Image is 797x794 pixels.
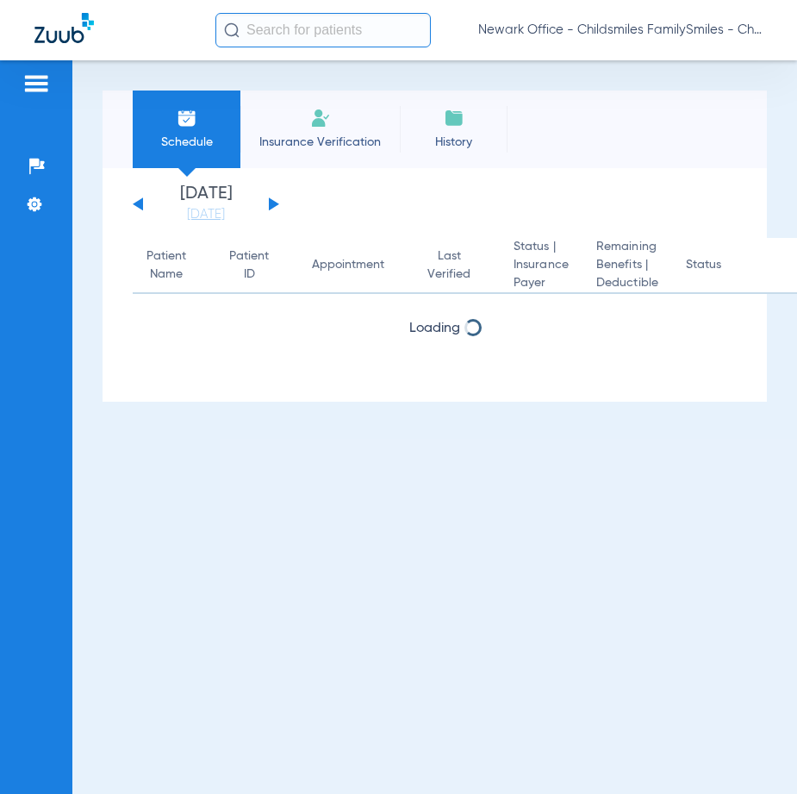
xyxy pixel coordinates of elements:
[215,13,431,47] input: Search for patients
[500,238,582,294] th: Status |
[672,238,788,294] th: Status
[154,206,258,223] a: [DATE]
[312,256,384,274] div: Appointment
[34,13,94,43] img: Zuub Logo
[229,247,284,284] div: Patient ID
[224,22,240,38] img: Search Icon
[22,73,50,94] img: hamburger-icon
[444,108,464,128] img: History
[310,108,331,128] img: Manual Insurance Verification
[409,322,460,335] span: Loading
[154,185,258,223] li: [DATE]
[427,247,486,284] div: Last Verified
[582,238,672,294] th: Remaining Benefits |
[146,134,227,151] span: Schedule
[478,22,763,39] span: Newark Office - Childsmiles FamilySmiles - ChildSmiles [GEOGRAPHIC_DATA] - [GEOGRAPHIC_DATA] Gene...
[514,256,569,292] span: Insurance Payer
[177,108,197,128] img: Schedule
[253,134,387,151] span: Insurance Verification
[596,274,658,292] span: Deductible
[312,256,400,274] div: Appointment
[146,247,202,284] div: Patient Name
[427,247,470,284] div: Last Verified
[229,247,269,284] div: Patient ID
[413,134,495,151] span: History
[146,247,186,284] div: Patient Name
